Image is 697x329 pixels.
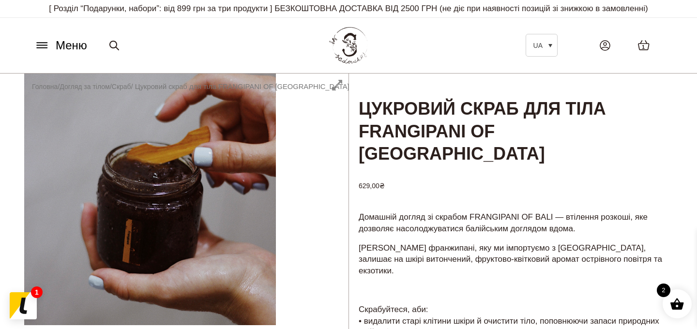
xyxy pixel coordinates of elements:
p: [PERSON_NAME] франжипані, яку ми імпортуємо з [GEOGRAPHIC_DATA], залишає на шкірі витончений, фру... [359,242,663,277]
a: Скраб [112,83,131,90]
bdi: 629,00 [359,182,385,190]
a: 1 [628,30,660,60]
span: ₴ [379,182,385,190]
p: Домашній догляд зі скрабом FRANGIPANI OF BALI — втілення розкоші, яке дозволяє насолоджуватися ба... [359,211,663,235]
nav: Breadcrumb [32,81,349,92]
a: Догляд за тілом [60,83,109,90]
span: 2 [657,284,670,297]
a: Головна [32,83,58,90]
img: BY SADOVSKIY [329,27,368,63]
span: 1 [642,43,645,51]
span: Меню [56,37,87,54]
button: Меню [31,36,90,55]
a: UA [526,34,558,57]
h1: Цукровий скраб для тіла FRANGIPANI OF [GEOGRAPHIC_DATA] [349,74,673,166]
span: UA [533,42,543,49]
